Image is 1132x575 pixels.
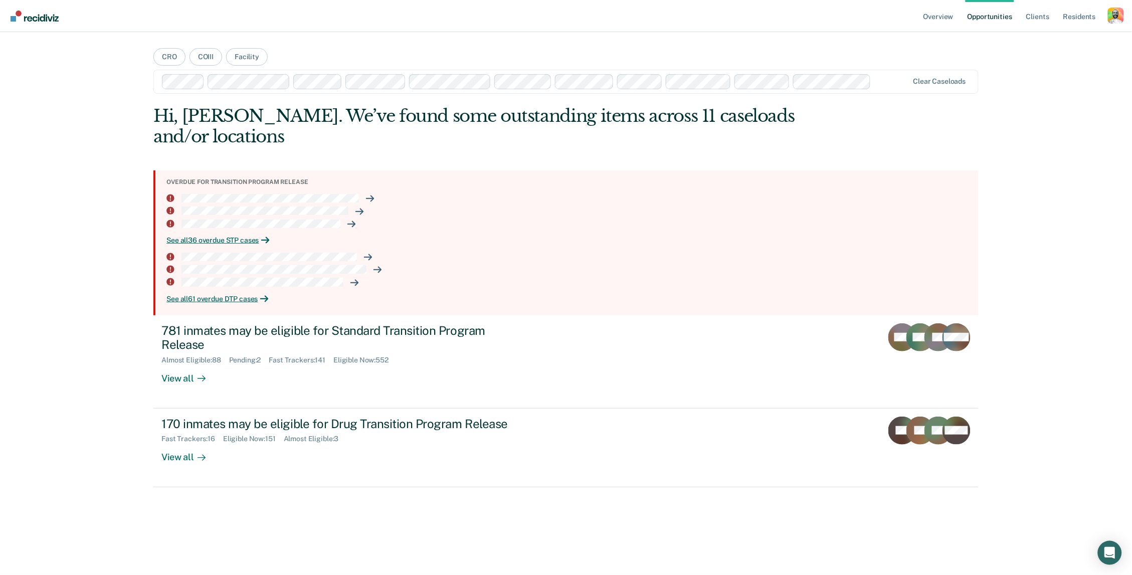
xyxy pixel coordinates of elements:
[166,236,971,245] div: See all 36 overdue STP cases
[333,356,397,364] div: Eligible Now : 552
[166,295,971,303] a: See all61 overdue DTP cases
[161,323,513,352] div: 781 inmates may be eligible for Standard Transition Program Release
[166,178,971,185] div: Overdue for transition program release
[161,417,513,431] div: 170 inmates may be eligible for Drug Transition Program Release
[161,364,218,384] div: View all
[153,315,979,409] a: 781 inmates may be eligible for Standard Transition Program ReleaseAlmost Eligible:88Pending:2Fas...
[913,77,966,86] div: Clear caseloads
[161,356,229,364] div: Almost Eligible : 88
[161,435,223,443] div: Fast Trackers : 16
[166,295,971,303] div: See all 61 overdue DTP cases
[11,11,59,22] img: Recidiviz
[1108,8,1124,24] button: Profile dropdown button
[269,356,334,364] div: Fast Trackers : 141
[153,106,813,147] div: Hi, [PERSON_NAME]. We’ve found some outstanding items across 11 caseloads and/or locations
[153,409,979,487] a: 170 inmates may be eligible for Drug Transition Program ReleaseFast Trackers:16Eligible Now:151Al...
[166,236,971,245] a: See all36 overdue STP cases
[190,48,222,66] button: COIII
[226,48,268,66] button: Facility
[223,435,284,443] div: Eligible Now : 151
[1098,541,1122,565] div: Open Intercom Messenger
[161,443,218,463] div: View all
[284,435,347,443] div: Almost Eligible : 3
[229,356,269,364] div: Pending : 2
[153,48,185,66] button: CRO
